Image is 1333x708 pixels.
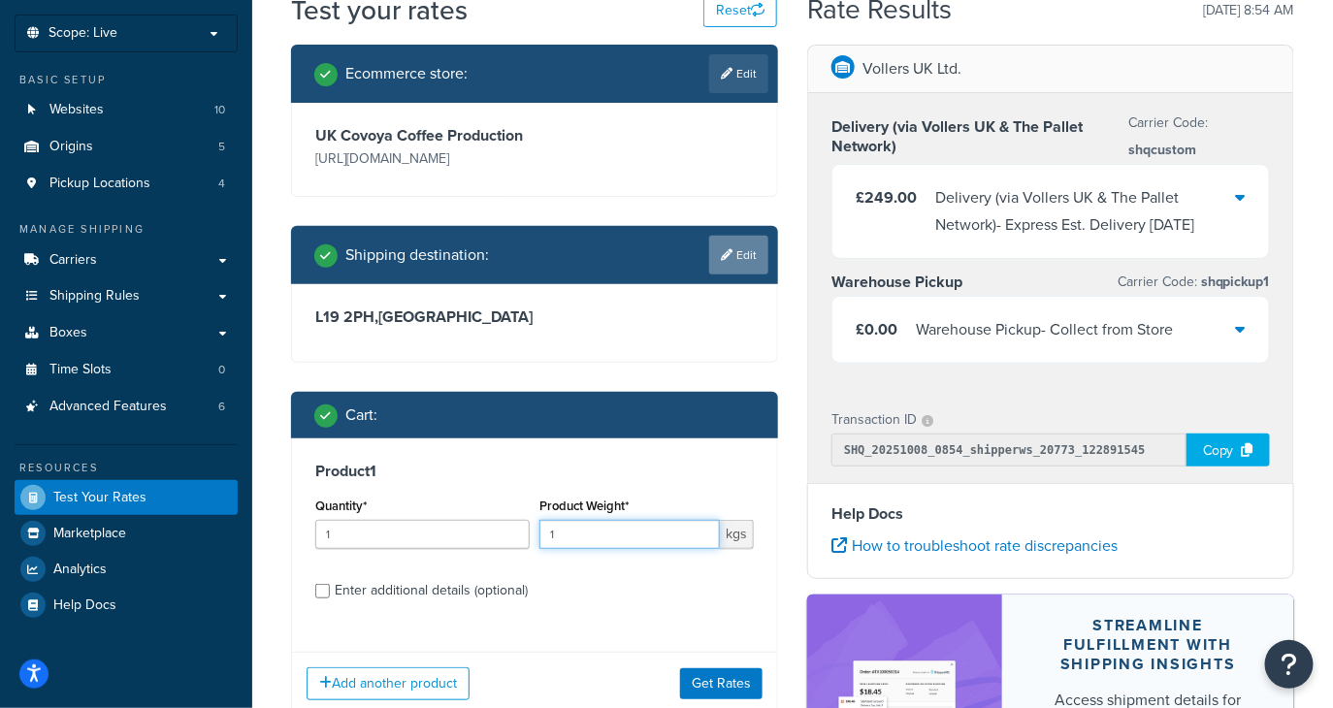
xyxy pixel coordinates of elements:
a: Websites10 [15,92,238,128]
a: Analytics [15,552,238,587]
span: Pickup Locations [49,176,150,192]
span: Origins [49,139,93,155]
div: Manage Shipping [15,221,238,238]
div: Copy [1187,434,1270,467]
span: Carriers [49,252,97,269]
a: Origins5 [15,129,238,165]
a: Pickup Locations4 [15,166,238,202]
label: Product Weight* [539,499,629,513]
span: Advanced Features [49,399,167,415]
h2: Ecommerce store : [345,65,468,82]
span: Boxes [49,325,87,341]
div: Resources [15,460,238,476]
p: [URL][DOMAIN_NAME] [315,145,530,173]
div: Streamline Fulfillment with Shipping Insights [1049,616,1248,674]
li: Advanced Features [15,389,238,425]
h2: Cart : [345,406,377,424]
span: Help Docs [53,597,116,614]
input: 0.00 [539,520,720,549]
p: Carrier Code: [1129,110,1270,164]
h3: Warehouse Pickup [831,273,962,292]
input: Enter additional details (optional) [315,584,330,598]
p: Transaction ID [831,406,917,434]
li: Origins [15,129,238,165]
span: 5 [218,139,225,155]
input: 0 [315,520,530,549]
a: Shipping Rules [15,278,238,314]
span: Time Slots [49,362,112,378]
p: Vollers UK Ltd. [862,55,961,82]
a: Advanced Features6 [15,389,238,425]
a: Time Slots0 [15,352,238,388]
a: Help Docs [15,588,238,623]
li: Time Slots [15,352,238,388]
button: Get Rates [680,668,763,699]
span: shqcustom [1129,140,1197,160]
button: Open Resource Center [1265,640,1314,689]
a: Edit [709,236,768,274]
button: Add another product [307,667,470,700]
span: £0.00 [856,318,897,340]
span: kgs [720,520,754,549]
span: 4 [218,176,225,192]
span: Shipping Rules [49,288,140,305]
span: Test Your Rates [53,490,146,506]
div: Warehouse Pickup - Collect from Store [916,316,1173,343]
span: Websites [49,102,104,118]
h3: UK Covoya Coffee Production [315,126,530,145]
h3: Delivery (via Vollers UK & The Pallet Network) [831,117,1129,156]
span: shqpickup1 [1197,272,1270,292]
p: Carrier Code: [1118,269,1270,296]
span: 0 [218,362,225,378]
label: Quantity* [315,499,367,513]
a: Edit [709,54,768,93]
li: Websites [15,92,238,128]
h2: Shipping destination : [345,246,489,264]
span: Scope: Live [49,25,117,42]
span: 6 [218,399,225,415]
div: Delivery (via Vollers UK & The Pallet Network) - Express Est. Delivery [DATE] [935,184,1236,239]
a: How to troubleshoot rate discrepancies [831,534,1118,557]
a: Marketplace [15,516,238,551]
span: Marketplace [53,526,126,542]
li: Pickup Locations [15,166,238,202]
span: Analytics [53,562,107,578]
span: 10 [214,102,225,118]
div: Enter additional details (optional) [335,577,528,604]
a: Test Your Rates [15,480,238,515]
h3: Product 1 [315,462,754,481]
h4: Help Docs [831,502,1270,526]
h3: L19 2PH , [GEOGRAPHIC_DATA] [315,307,754,327]
a: Carriers [15,242,238,278]
span: £249.00 [856,186,917,209]
a: Boxes [15,315,238,351]
div: Basic Setup [15,72,238,88]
